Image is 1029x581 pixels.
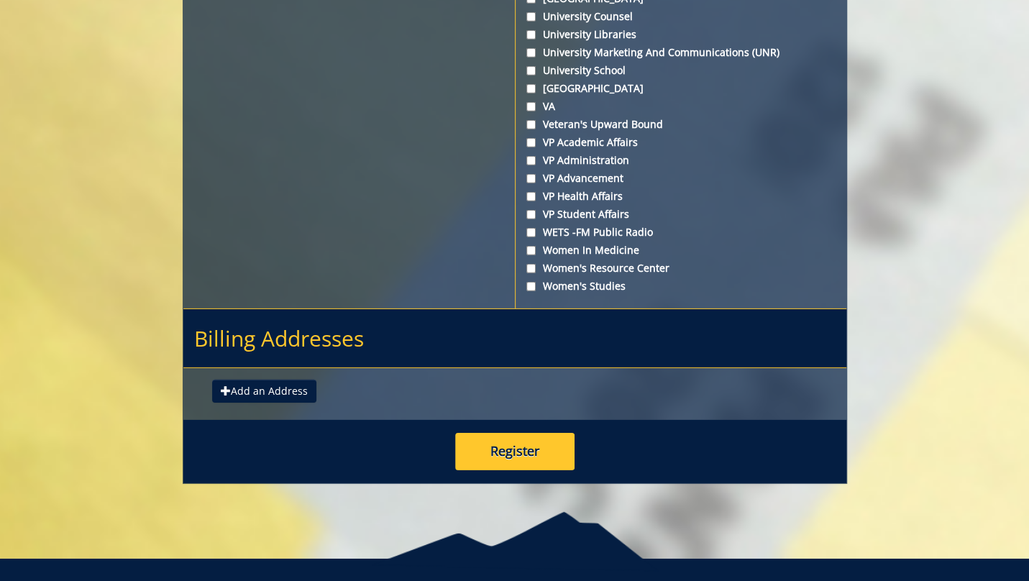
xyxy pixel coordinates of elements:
label: VP Administration [526,153,836,168]
button: Register [455,433,575,470]
label: VP Student Affairs [526,207,836,221]
label: University Marketing and Communications (UNR) [526,45,836,60]
label: Women in Medicine [526,243,836,257]
button: Add an Address [212,380,316,403]
h2: Billing Addresses [183,309,846,368]
label: University Libraries [526,27,836,42]
label: Women's Resource Center [526,261,836,275]
label: VA [526,99,836,114]
label: University Counsel [526,9,836,24]
label: Women's Studies [526,279,836,293]
label: Veteran's Upward Bound [526,117,836,132]
label: VP Advancement [526,171,836,186]
label: WETS -FM Public Radio [526,225,836,239]
label: [GEOGRAPHIC_DATA] [526,81,836,96]
label: University School [526,63,836,78]
label: VP Academic Affairs [526,135,836,150]
label: VP Health Affairs [526,189,836,203]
